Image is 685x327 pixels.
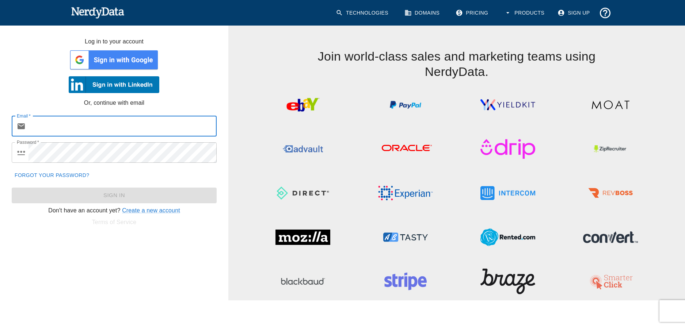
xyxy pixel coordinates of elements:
a: Technologies [331,4,394,22]
img: Convert [583,221,638,254]
img: Rented [480,221,535,254]
a: Sign Up [553,4,595,22]
a: Pricing [451,4,494,22]
img: Drip [480,132,535,165]
img: Blackbaud [275,265,330,298]
label: Password [17,139,39,145]
img: eBay [275,88,330,121]
img: NerdyData.com [71,5,125,20]
img: Braze [480,265,535,298]
img: ABTasty [378,221,433,254]
img: Stripe [378,265,433,298]
img: SmarterClick [583,265,638,298]
img: Moat [583,88,638,121]
label: Email [17,113,31,119]
a: Domains [400,4,445,22]
img: YieldKit [480,88,535,121]
a: Terms of Service [92,219,137,225]
img: Experian [378,177,433,209]
img: ZipRecruiter [583,132,638,165]
a: Forgot your password? [12,169,92,182]
h4: Join world-class sales and marketing teams using NerdyData. [252,26,662,80]
img: Direct [275,177,330,209]
button: Products [500,4,550,22]
img: Mozilla [275,221,330,254]
button: Support and Documentation [596,4,614,22]
img: Intercom [480,177,535,209]
img: Oracle [378,132,433,165]
img: RevBoss [583,177,638,209]
a: Create a new account [122,207,180,213]
img: PayPal [378,88,433,121]
img: Advault [275,132,330,165]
